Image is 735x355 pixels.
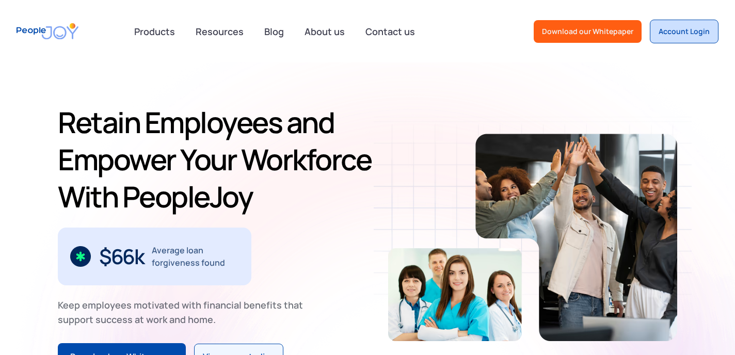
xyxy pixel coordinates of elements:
[534,20,642,43] a: Download our Whitepaper
[475,134,677,341] img: Retain-Employees-PeopleJoy
[58,298,312,327] div: Keep employees motivated with financial benefits that support success at work and home.
[58,104,380,215] h1: Retain Employees and Empower Your Workforce With PeopleJoy
[650,20,718,43] a: Account Login
[258,20,290,43] a: Blog
[189,20,250,43] a: Resources
[659,26,710,37] div: Account Login
[359,20,421,43] a: Contact us
[388,248,522,341] img: Retain-Employees-PeopleJoy
[298,20,351,43] a: About us
[152,244,239,269] div: Average loan forgiveness found
[542,26,633,37] div: Download our Whitepaper
[99,248,143,265] div: $66k
[17,17,78,46] a: home
[128,21,181,42] div: Products
[58,228,251,285] div: 2 / 3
